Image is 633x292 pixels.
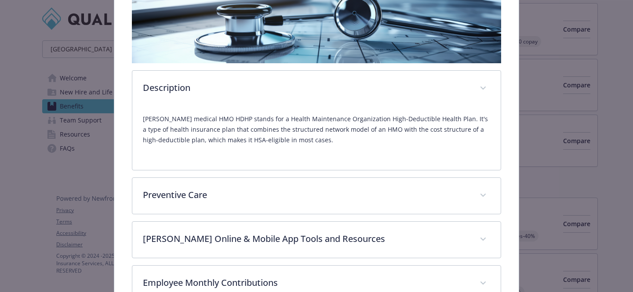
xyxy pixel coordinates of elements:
p: [PERSON_NAME] medical HMO HDHP stands for a Health Maintenance Organization High-Deductible Healt... [143,114,490,145]
p: Description [143,81,469,94]
div: [PERSON_NAME] Online & Mobile App Tools and Resources [132,222,501,258]
p: Preventive Care [143,188,469,202]
div: Preventive Care [132,178,501,214]
p: [PERSON_NAME] Online & Mobile App Tools and Resources [143,232,469,245]
div: Description [132,107,501,170]
div: Description [132,71,501,107]
p: Employee Monthly Contributions [143,276,469,289]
